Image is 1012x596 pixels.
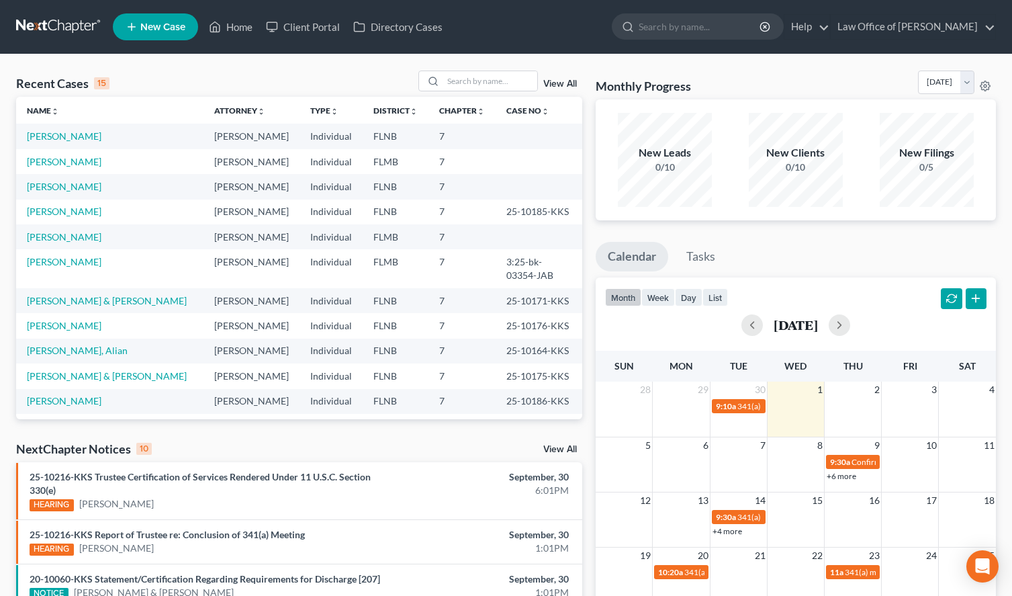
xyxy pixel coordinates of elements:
td: [PERSON_NAME] [203,288,300,313]
span: Mon [670,360,693,372]
span: Wed [784,360,807,372]
i: unfold_more [477,108,485,116]
td: 7 [428,364,496,388]
span: 4 [988,382,996,398]
a: 25-10216-KKS Trustee Certification of Services Rendered Under 11 U.S.C. Section 330(e) [30,471,371,496]
td: [PERSON_NAME] [203,149,300,174]
a: [PERSON_NAME] [79,542,154,555]
td: FLNB [363,364,428,388]
td: 7 [428,389,496,414]
div: September, 30 [398,572,568,586]
span: 21 [753,548,767,564]
i: unfold_more [257,108,265,116]
td: 7 [428,200,496,224]
span: 341(a) meeting for [PERSON_NAME] [845,567,974,577]
td: 7 [428,288,496,313]
td: 25-10186-KKS [496,389,582,414]
a: [PERSON_NAME] [27,130,101,142]
a: 20-10060-KKS Statement/Certification Regarding Requirements for Discharge [207] [30,573,380,585]
a: 25-10216-KKS Report of Trustee re: Conclusion of 341(a) Meeting [30,529,305,540]
input: Search by name... [639,14,762,39]
span: 8 [816,437,824,454]
a: [PERSON_NAME] [79,497,154,511]
td: [PERSON_NAME] [203,313,300,338]
a: Attorneyunfold_more [214,105,265,116]
span: 23 [868,548,881,564]
a: [PERSON_NAME] [27,395,101,407]
a: +6 more [827,471,856,481]
a: [PERSON_NAME] [27,206,101,217]
div: 0/5 [880,161,974,174]
span: Sun [614,360,634,372]
td: 25-10171-KKS [496,288,582,313]
span: New Case [140,22,185,32]
td: [PERSON_NAME] [203,224,300,249]
div: Recent Cases [16,75,109,91]
td: [PERSON_NAME] [203,200,300,224]
a: [PERSON_NAME] & [PERSON_NAME] [27,295,187,306]
span: 19 [639,548,652,564]
td: FLNB [363,288,428,313]
div: NextChapter Notices [16,441,152,457]
td: Individual [300,200,363,224]
div: September, 30 [398,470,568,484]
span: 25 [982,548,996,564]
span: 15 [811,493,824,509]
button: week [641,288,675,306]
span: 9:30a [716,512,736,522]
div: 0/10 [749,161,843,174]
td: Individual [300,149,363,174]
td: FLNB [363,414,428,452]
td: Individual [300,224,363,249]
td: Individual [300,364,363,388]
a: View All [543,79,577,89]
td: FLNB [363,124,428,148]
div: 15 [94,77,109,89]
td: 25-10185-KKS [496,200,582,224]
td: [PERSON_NAME] [203,414,300,452]
a: [PERSON_NAME] [27,181,101,192]
span: 11 [982,437,996,454]
a: [PERSON_NAME] & [PERSON_NAME] [27,370,187,382]
span: 28 [639,382,652,398]
td: [PERSON_NAME] [203,364,300,388]
input: Search by name... [443,71,537,91]
a: [PERSON_NAME] [27,320,101,331]
td: 7 [428,224,496,249]
span: Fri [903,360,917,372]
td: FLNB [363,339,428,364]
td: FLMB [363,249,428,288]
td: 7 [428,339,496,364]
span: 22 [811,548,824,564]
td: Individual [300,174,363,199]
td: Individual [300,124,363,148]
h2: [DATE] [774,318,818,332]
td: Individual [300,414,363,452]
td: 7 [428,414,496,452]
span: 9:10a [716,401,736,411]
span: 7 [759,437,767,454]
div: 10 [136,443,152,455]
div: New Leads [618,145,712,161]
span: 341(a) meeting of creditors for [PERSON_NAME] [737,512,909,522]
button: month [605,288,641,306]
td: [PERSON_NAME] [203,124,300,148]
td: [PERSON_NAME] [203,249,300,288]
td: FLMB [363,149,428,174]
td: FLNB [363,313,428,338]
a: Law Office of [PERSON_NAME] [831,15,995,39]
span: 5 [644,437,652,454]
td: FLMB [363,224,428,249]
span: 9 [873,437,881,454]
i: unfold_more [541,108,549,116]
span: 17 [925,493,938,509]
td: Individual [300,389,363,414]
span: 1 [816,382,824,398]
div: New Filings [880,145,974,161]
span: 18 [982,493,996,509]
td: 7 [428,124,496,148]
a: Help [784,15,829,39]
span: Sat [959,360,976,372]
span: 14 [753,493,767,509]
a: Directory Cases [347,15,449,39]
